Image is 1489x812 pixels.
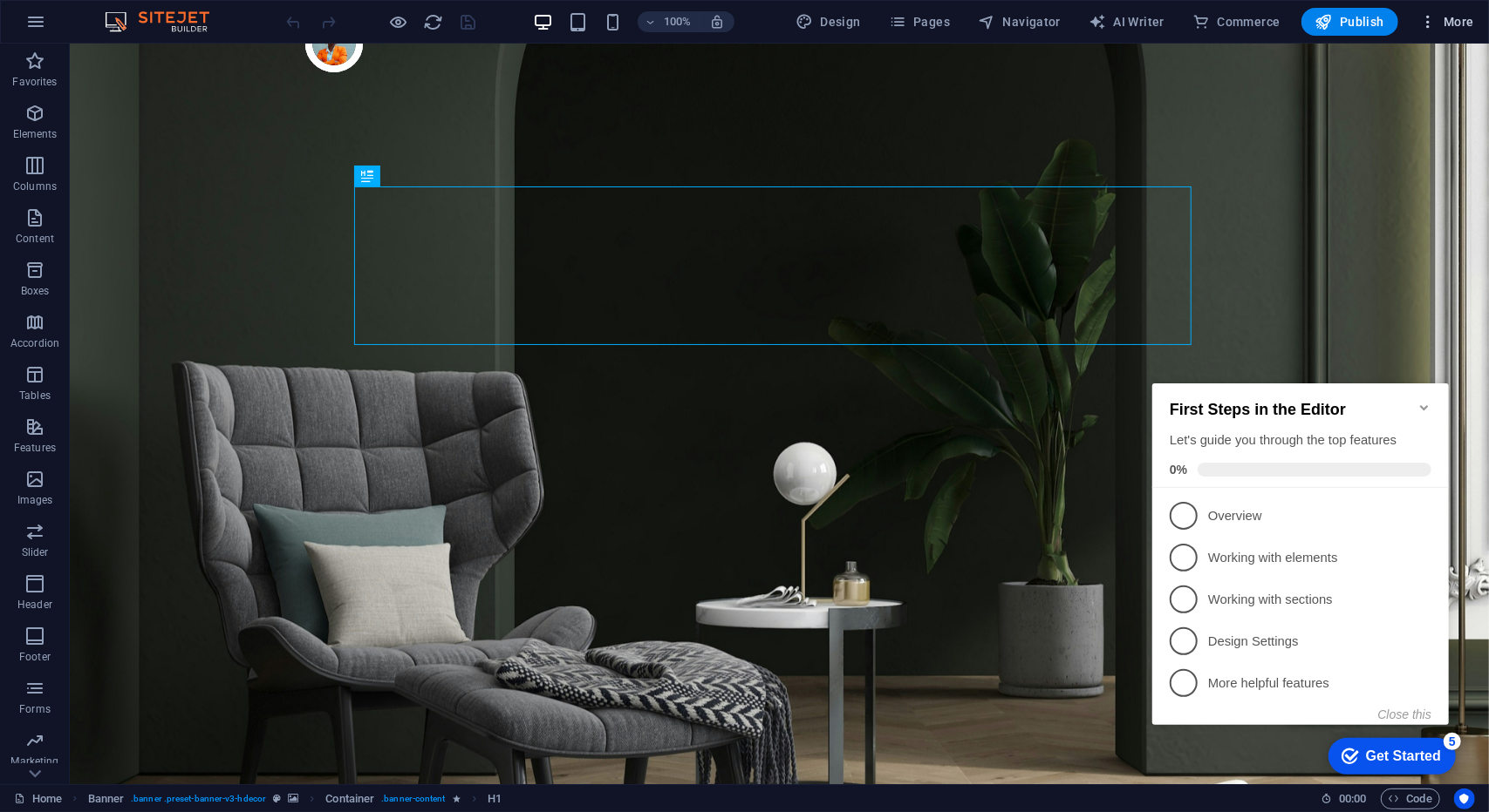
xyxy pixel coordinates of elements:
button: Publish [1301,8,1398,36]
span: Click to select. Double-click to edit [488,788,502,809]
div: Get Started [221,389,296,405]
span: 0% [24,104,52,118]
p: Working with elements [63,190,272,208]
li: Working with elements [7,178,304,220]
p: Footer [19,650,51,664]
i: Reload page [424,12,444,32]
button: Close this [233,348,286,362]
p: Forms [19,702,51,716]
span: : [1351,792,1354,805]
button: Navigator [971,8,1068,36]
p: Favorites [12,75,57,89]
button: AI Writer [1082,8,1171,36]
h6: Session time [1321,788,1367,809]
span: Pages [889,13,950,30]
button: Code [1381,788,1440,809]
li: Design Settings [7,261,304,303]
h6: 100% [664,11,692,32]
i: On resize automatically adjust zoom level to fit chosen device. [709,14,725,30]
button: Commerce [1185,8,1288,36]
p: Marketing [10,754,58,768]
p: Features [14,441,56,455]
span: AI Writer [1089,13,1165,30]
p: Boxes [21,284,50,298]
span: Code [1389,788,1432,809]
span: . banner-content [381,788,445,809]
button: Usercentrics [1454,788,1475,809]
button: reload [423,11,444,32]
span: 00 00 [1339,788,1366,809]
div: Let's guide you through the top features [24,72,286,91]
p: Columns [13,179,57,193]
span: Design [796,13,861,30]
p: Elements [13,127,58,141]
span: Click to select. Double-click to edit [88,788,125,809]
p: Working with sections [63,232,272,250]
span: . banner .preset-banner-v3-hdecor [131,788,266,809]
span: Click to select. Double-click to edit [325,788,374,809]
p: More helpful features [63,315,272,334]
img: Editor Logo [100,11,231,32]
p: Slider [22,545,49,559]
button: More [1412,8,1481,36]
p: Accordion [10,336,59,350]
p: Content [16,232,54,246]
h2: First Steps in the Editor [24,42,286,60]
div: Get Started 5 items remaining, 0% complete [183,379,311,416]
div: 5 [298,374,316,391]
nav: breadcrumb [88,788,502,809]
li: Overview [7,136,304,178]
i: This element contains a background [288,794,298,803]
p: Images [17,493,53,507]
i: Element contains an animation [453,794,461,803]
span: Publish [1315,13,1384,30]
li: More helpful features [7,303,304,345]
p: Design Settings [63,274,272,292]
span: Commerce [1192,13,1281,30]
span: Navigator [978,13,1061,30]
a: Click to cancel selection. Double-click to open Pages [14,788,62,809]
div: Minimize checklist [272,42,286,56]
p: Header [17,598,52,612]
button: Pages [882,8,957,36]
button: 100% [638,11,700,32]
span: More [1419,13,1474,30]
button: Click here to leave preview mode and continue editing [388,11,409,32]
button: Design [789,8,868,36]
i: This element is a customizable preset [273,794,281,803]
p: Tables [19,389,51,403]
p: Overview [63,148,272,166]
li: Working with sections [7,220,304,261]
